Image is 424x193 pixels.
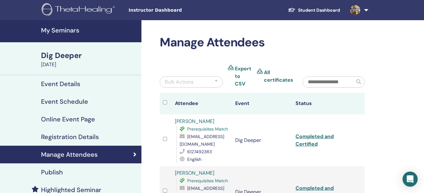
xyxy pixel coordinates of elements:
a: [PERSON_NAME] [175,170,214,176]
a: Export to CSV [235,65,252,88]
a: All certificates [264,69,293,84]
a: Dig Deeper[DATE] [37,50,141,68]
a: Student Dashboard [283,4,345,16]
h4: Online Event Page [41,115,95,123]
span: English [187,156,201,162]
th: Event [232,93,292,114]
img: default.jpg [350,5,360,15]
a: [PERSON_NAME] [175,118,214,125]
img: graduation-cap-white.svg [288,7,296,13]
h4: Event Details [41,80,80,88]
span: Instructor Dashboard [128,7,223,14]
h4: My Seminars [41,26,138,34]
div: Dig Deeper [41,50,138,61]
h4: Publish [41,168,63,176]
a: Completed and Certified [296,133,334,147]
img: logo.png [42,3,117,17]
th: Status [292,93,353,114]
h4: Event Schedule [41,98,88,105]
span: Prerequisites Match [187,178,228,184]
div: [DATE] [41,61,138,68]
div: Bulk Actions [165,78,194,86]
td: Dig Deeper [232,114,292,166]
span: 6127492383 [187,149,212,155]
div: Open Intercom Messenger [403,172,418,187]
th: Attendee [172,93,232,114]
h2: Manage Attendees [160,35,365,50]
h4: Manage Attendees [41,151,98,158]
span: [EMAIL_ADDRESS][DOMAIN_NAME] [180,134,224,147]
span: Prerequisites Match [187,126,228,132]
h4: Registration Details [41,133,99,141]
